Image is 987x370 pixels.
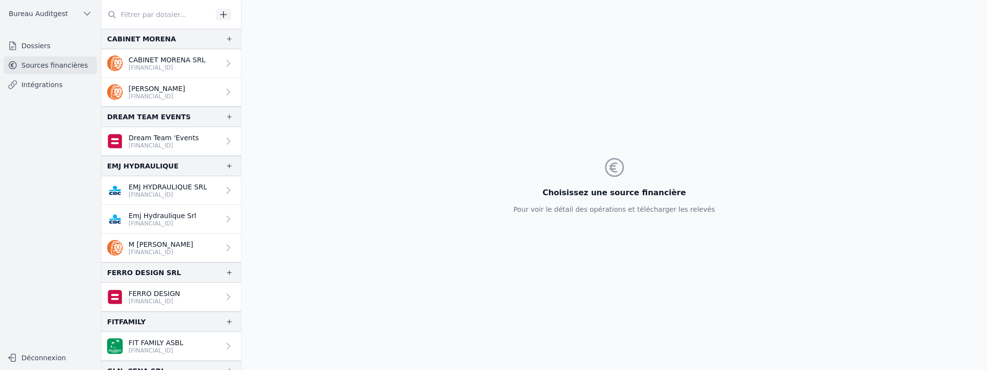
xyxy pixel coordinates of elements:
p: [FINANCIAL_ID] [129,64,205,72]
img: CBC_CREGBEBB.png [107,211,123,227]
p: [PERSON_NAME] [129,84,185,93]
div: FITFAMILY [107,316,146,328]
p: [FINANCIAL_ID] [129,347,184,354]
img: CBC_CREGBEBB.png [107,183,123,198]
img: BNP_BE_BUSINESS_GEBABEBB.png [107,338,123,354]
img: belfius.png [107,289,123,305]
p: FIT FAMILY ASBL [129,338,184,348]
a: Dossiers [4,37,97,55]
p: EMJ HYDRAULIQUE SRL [129,182,207,192]
a: EMJ HYDRAULIQUE SRL [FINANCIAL_ID] [101,176,241,205]
a: Emj Hydraulique Srl [FINANCIAL_ID] [101,205,241,234]
p: [FINANCIAL_ID] [129,142,199,149]
a: FIT FAMILY ASBL [FINANCIAL_ID] [101,332,241,361]
a: M [PERSON_NAME] [FINANCIAL_ID] [101,234,241,262]
a: [PERSON_NAME] [FINANCIAL_ID] [101,78,241,107]
p: Emj Hydraulique Srl [129,211,196,221]
p: [FINANCIAL_ID] [129,220,196,227]
span: Bureau Auditgest [9,9,68,18]
img: ing.png [107,55,123,71]
a: Dream Team 'Events [FINANCIAL_ID] [101,127,241,156]
p: [FINANCIAL_ID] [129,92,185,100]
p: [FINANCIAL_ID] [129,248,193,256]
p: [FINANCIAL_ID] [129,191,207,199]
div: FERRO DESIGN SRL [107,267,181,278]
img: ing.png [107,84,123,100]
h3: Choisissez une source financière [513,187,715,199]
p: FERRO DESIGN [129,289,180,298]
a: FERRO DESIGN [FINANCIAL_ID] [101,283,241,312]
div: CABINET MORENA [107,33,176,45]
button: Déconnexion [4,350,97,366]
img: belfius.png [107,133,123,149]
div: DREAM TEAM EVENTS [107,111,191,123]
a: CABINET MORENA SRL [FINANCIAL_ID] [101,49,241,78]
p: CABINET MORENA SRL [129,55,205,65]
p: M [PERSON_NAME] [129,240,193,249]
p: Dream Team 'Events [129,133,199,143]
a: Intégrations [4,76,97,93]
p: [FINANCIAL_ID] [129,297,180,305]
div: EMJ HYDRAULIQUE [107,160,179,172]
button: Bureau Auditgest [4,6,97,21]
img: ing.png [107,240,123,256]
p: Pour voir le détail des opérations et télécharger les relevés [513,204,715,214]
a: Sources financières [4,56,97,74]
input: Filtrer par dossier... [101,6,212,23]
